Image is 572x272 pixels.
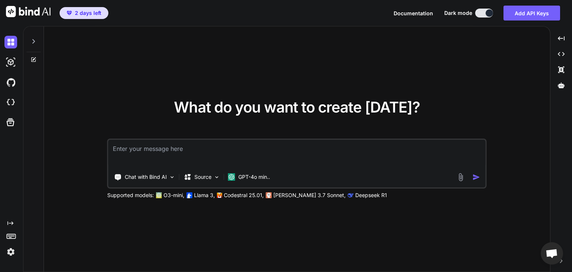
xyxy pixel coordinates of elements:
[6,6,51,17] img: Bind AI
[194,173,212,181] p: Source
[273,192,346,199] p: [PERSON_NAME] 3.7 Sonnet,
[473,173,480,181] img: icon
[67,11,72,15] img: premium
[394,9,433,17] button: Documentation
[355,192,387,199] p: Deepseek R1
[107,192,154,199] p: Supported models:
[4,56,17,69] img: darkAi-studio
[224,192,264,199] p: Codestral 25.01,
[457,173,465,181] img: attachment
[394,10,433,16] span: Documentation
[228,173,235,181] img: GPT-4o mini
[541,242,563,265] a: Open chat
[214,174,220,180] img: Pick Models
[75,9,101,17] span: 2 days left
[348,192,354,198] img: claude
[444,9,472,17] span: Dark mode
[125,173,167,181] p: Chat with Bind AI
[4,96,17,109] img: cloudideIcon
[4,76,17,89] img: githubDark
[187,192,193,198] img: Llama2
[156,192,162,198] img: GPT-4
[194,192,215,199] p: Llama 3,
[217,193,222,198] img: Mistral-AI
[163,192,184,199] p: O3-mini,
[238,173,270,181] p: GPT-4o min..
[266,192,272,198] img: claude
[174,98,420,116] span: What do you want to create [DATE]?
[169,174,175,180] img: Pick Tools
[4,246,17,258] img: settings
[503,6,560,20] button: Add API Keys
[4,36,17,48] img: darkChat
[60,7,108,19] button: premium2 days left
